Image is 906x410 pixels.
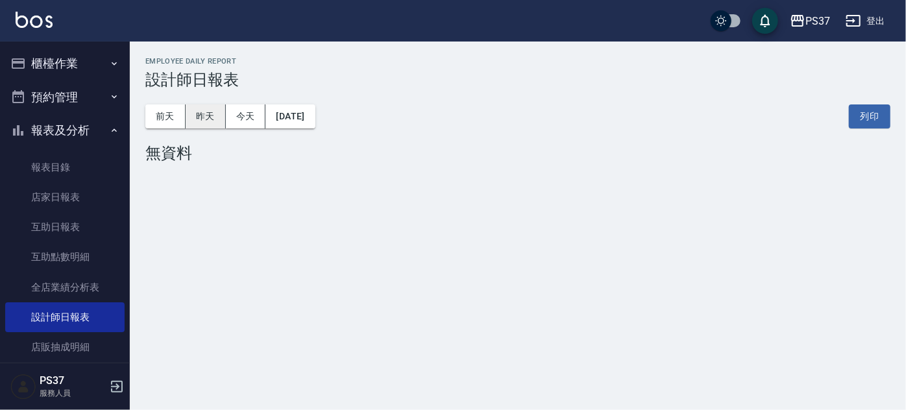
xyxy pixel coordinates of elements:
p: 服務人員 [40,387,106,399]
button: 櫃檯作業 [5,47,125,80]
a: 互助點數明細 [5,242,125,272]
a: 報表目錄 [5,152,125,182]
img: Logo [16,12,53,28]
div: 無資料 [145,144,890,162]
img: Person [10,374,36,400]
a: 全店業績分析表 [5,272,125,302]
button: 預約管理 [5,80,125,114]
a: 費用分析表 [5,362,125,392]
h5: PS37 [40,374,106,387]
a: 設計師日報表 [5,302,125,332]
button: 前天 [145,104,186,128]
button: 今天 [226,104,266,128]
button: 報表及分析 [5,114,125,147]
button: [DATE] [265,104,315,128]
button: 昨天 [186,104,226,128]
a: 店販抽成明細 [5,332,125,362]
a: 互助日報表 [5,212,125,242]
button: PS37 [785,8,835,34]
div: PS37 [805,13,830,29]
button: 登出 [840,9,890,33]
button: save [752,8,778,34]
h2: Employee Daily Report [145,57,890,66]
a: 店家日報表 [5,182,125,212]
h3: 設計師日報表 [145,71,890,89]
button: 列印 [849,104,890,128]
